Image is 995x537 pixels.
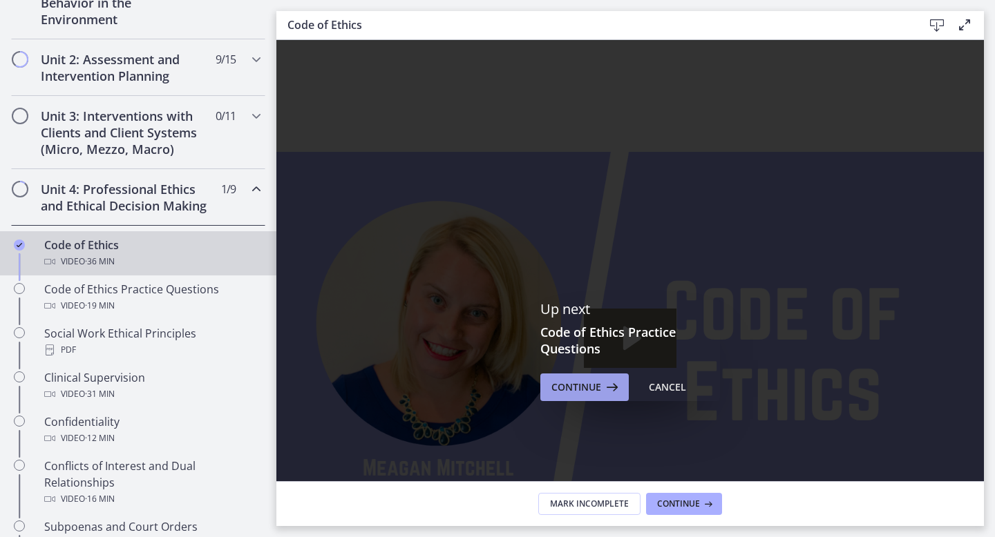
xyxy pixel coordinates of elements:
[85,253,115,270] span: · 36 min
[44,297,260,314] div: Video
[551,379,601,396] span: Continue
[44,491,260,507] div: Video
[44,386,260,402] div: Video
[649,379,686,396] div: Cancel
[44,325,260,358] div: Social Work Ethical Principles
[550,498,629,509] span: Mark Incomplete
[44,369,260,402] div: Clinical Supervision
[287,17,901,33] h3: Code of Ethics
[85,297,115,314] span: · 19 min
[216,108,236,124] span: 0 / 11
[41,108,209,157] h2: Unit 3: Interventions with Clients and Client Systems (Micro, Mezzo, Macro)
[619,507,649,531] button: Mute
[540,324,720,357] h3: Code of Ethics Practice Questions
[221,181,236,197] span: 1 / 9
[69,507,612,531] div: Playbar
[85,430,115,447] span: · 12 min
[678,507,708,531] button: Fullscreen
[646,493,722,515] button: Continue
[540,373,629,401] button: Continue
[44,413,260,447] div: Confidentiality
[540,300,720,318] p: Up next
[44,237,260,270] div: Code of Ethics
[216,51,236,68] span: 9 / 15
[638,373,697,401] button: Cancel
[307,268,399,327] button: Play Video: cbe64g9t4o1cl02sihb0.mp4
[85,386,115,402] span: · 31 min
[41,181,209,214] h2: Unit 4: Professional Ethics and Ethical Decision Making
[14,240,25,251] i: Completed
[44,342,260,358] div: PDF
[44,281,260,314] div: Code of Ethics Practice Questions
[44,253,260,270] div: Video
[657,498,700,509] span: Continue
[538,493,641,515] button: Mark Incomplete
[649,507,679,531] button: Show settings menu
[85,491,115,507] span: · 16 min
[41,51,209,84] h2: Unit 2: Assessment and Intervention Planning
[44,458,260,507] div: Conflicts of Interest and Dual Relationships
[44,430,260,447] div: Video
